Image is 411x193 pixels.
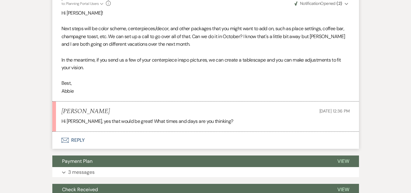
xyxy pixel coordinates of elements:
[61,87,350,95] p: Abbie
[337,158,349,164] span: View
[337,186,349,193] span: View
[336,1,342,6] strong: ( 2 )
[61,108,110,115] h5: [PERSON_NAME]
[328,155,359,167] button: View
[61,9,350,17] p: Hi [PERSON_NAME]!
[61,1,105,6] button: to: Planning Portal Users
[61,56,350,72] p: In the meantime, if you send us a few of your centerpiece inspo pictures, we can create a tablesc...
[68,168,95,176] p: 3 messages
[62,186,98,193] span: Check Received
[294,1,342,6] span: Opened
[52,167,359,177] button: 3 messages
[61,79,350,87] p: Best,
[300,1,320,6] span: Notification
[62,158,92,164] span: Payment Plan
[294,0,350,7] button: NotificationOpened (2)
[52,155,328,167] button: Payment Plan
[319,108,350,114] span: [DATE] 12:36 PM
[61,1,99,6] span: to: Planning Portal Users
[61,25,350,48] p: Next steps will be color scheme, centerpieces/decor, and other packages that you might want to ad...
[52,132,359,149] button: Reply
[61,117,350,125] p: Hi [PERSON_NAME], yes that would be great! What times and days are you thinking?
